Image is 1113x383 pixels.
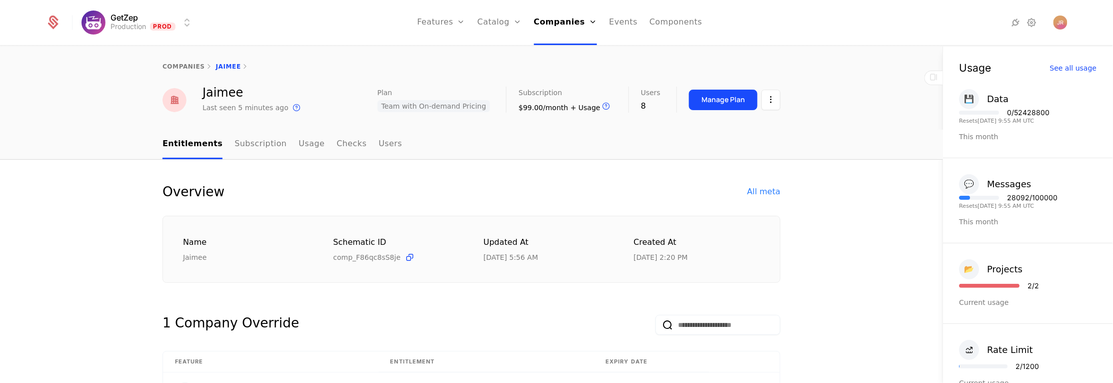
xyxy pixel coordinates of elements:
[162,63,205,70] a: companies
[1009,17,1021,29] a: Integrations
[689,90,757,110] button: Manage Plan
[483,236,610,249] div: Updated at
[959,340,1033,360] button: Rate Limit
[377,100,490,112] span: Team with On-demand Pricing
[1028,282,1039,289] div: 2 / 2
[333,252,401,262] span: comp_F86qc8sS8je
[1007,194,1058,201] div: 28092 / 100000
[959,174,979,194] div: 💬
[333,236,460,248] div: Schematic ID
[162,130,780,159] nav: Main
[747,186,780,198] div: All meta
[378,130,402,159] a: Users
[1053,16,1067,30] button: Open user button
[518,89,562,96] span: Subscription
[634,252,688,262] div: 3/13/24, 2:20 PM
[641,89,660,96] span: Users
[959,63,991,73] div: Usage
[570,104,600,112] span: + Usage
[110,22,146,32] div: Production
[959,297,1097,307] div: Current usage
[959,132,1097,142] div: This month
[959,118,1050,124] div: Resets [DATE] 9:55 AM UTC
[987,343,1033,357] div: Rate Limit
[483,252,538,262] div: 9/11/25, 5:56 AM
[162,315,299,335] div: 1 Company Override
[336,130,366,159] a: Checks
[183,236,309,249] div: Name
[202,103,288,113] div: Last seen 5 minutes ago
[634,236,760,249] div: Created at
[959,89,1009,109] button: 💾Data
[959,89,979,109] div: 💾
[987,92,1009,106] div: Data
[162,130,222,159] a: Entitlements
[959,259,1023,279] button: 📂Projects
[377,89,392,96] span: Plan
[378,351,594,372] th: Entitlement
[959,174,1031,194] button: 💬Messages
[701,95,745,105] div: Manage Plan
[183,252,309,262] div: Jaimee
[641,100,660,112] div: 8
[959,217,1097,227] div: This month
[987,262,1023,276] div: Projects
[1053,16,1067,30] img: Jack Ryan
[202,87,302,99] div: Jaimee
[959,259,979,279] div: 📂
[81,11,105,35] img: GetZep
[234,130,286,159] a: Subscription
[761,90,780,110] button: Select action
[150,23,175,31] span: Prod
[959,203,1058,209] div: Resets [DATE] 9:55 AM UTC
[162,88,186,112] img: Jaimee
[1050,65,1097,72] div: See all usage
[1025,17,1037,29] a: Settings
[1016,363,1039,370] div: 2 / 1200
[162,184,224,200] div: Overview
[1007,109,1050,116] div: 0 / 52428800
[299,130,325,159] a: Usage
[162,130,402,159] ul: Choose Sub Page
[593,351,709,372] th: Expiry date
[84,12,193,34] button: Select environment
[110,14,138,22] span: GetZep
[518,100,612,113] div: $99.00/month
[163,351,378,372] th: Feature
[987,177,1031,191] div: Messages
